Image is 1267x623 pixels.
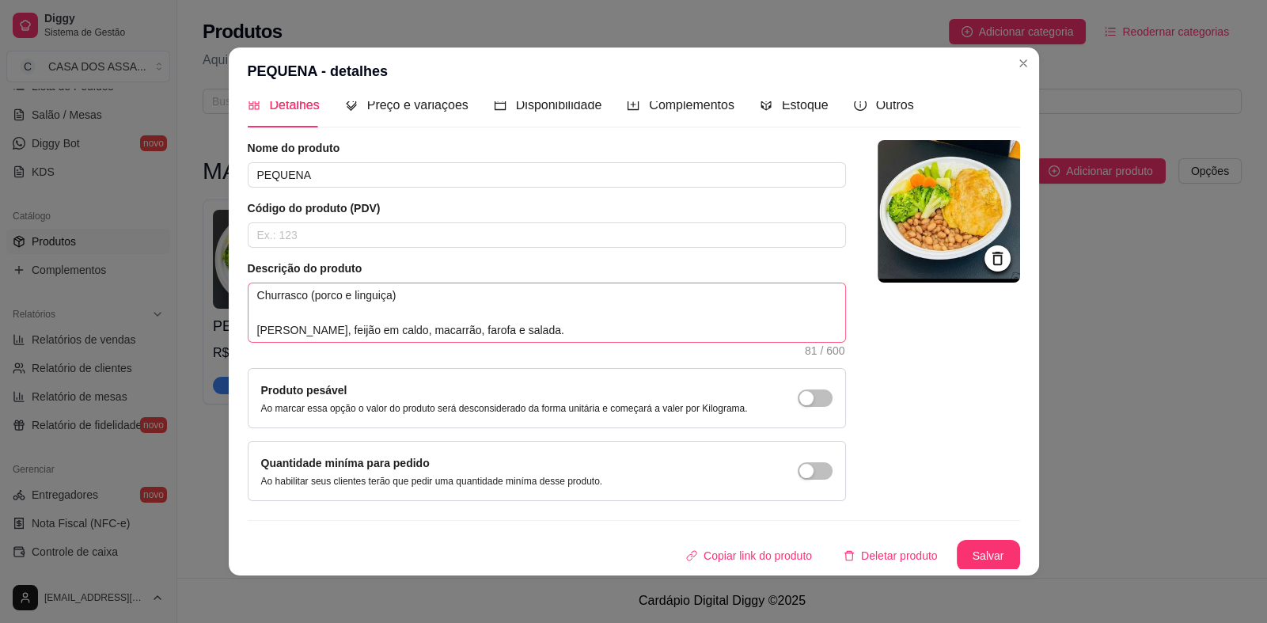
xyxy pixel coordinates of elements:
[649,98,734,112] span: Complementos
[760,98,772,111] span: code-sandbox
[248,260,846,276] article: Descrição do produto
[516,98,602,112] span: Disponibilidade
[1011,51,1036,76] button: Close
[261,402,748,415] p: Ao marcar essa opção o valor do produto será desconsiderado da forma unitária e começará a valer ...
[229,47,1039,95] header: PEQUENA - detalhes
[673,540,825,572] button: Copiar link do produto
[261,475,603,488] p: Ao habilitar seus clientes terão que pedir uma quantidade miníma desse produto.
[854,98,867,111] span: info-circle
[831,540,950,572] button: deleteDeletar produto
[782,98,829,112] span: Estoque
[248,140,846,156] article: Nome do produto
[345,98,358,111] span: tags
[261,457,430,469] label: Quantidade miníma para pedido
[248,283,845,342] textarea: Churrasco (porco e linguiça) [PERSON_NAME], feijão em caldo, macarrão, farofa e salada.
[494,98,506,111] span: calendar
[261,384,347,397] label: Produto pesável
[270,98,320,112] span: Detalhes
[627,98,639,111] span: plus-square
[844,550,855,561] span: delete
[367,98,468,112] span: Preço e variações
[878,140,1020,283] img: logo da loja
[957,540,1020,572] button: Salvar
[248,98,260,111] span: appstore
[876,98,914,112] span: Outros
[248,222,846,248] input: Ex.: 123
[248,200,846,216] article: Código do produto (PDV)
[248,162,846,188] input: Ex.: Hamburguer de costela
